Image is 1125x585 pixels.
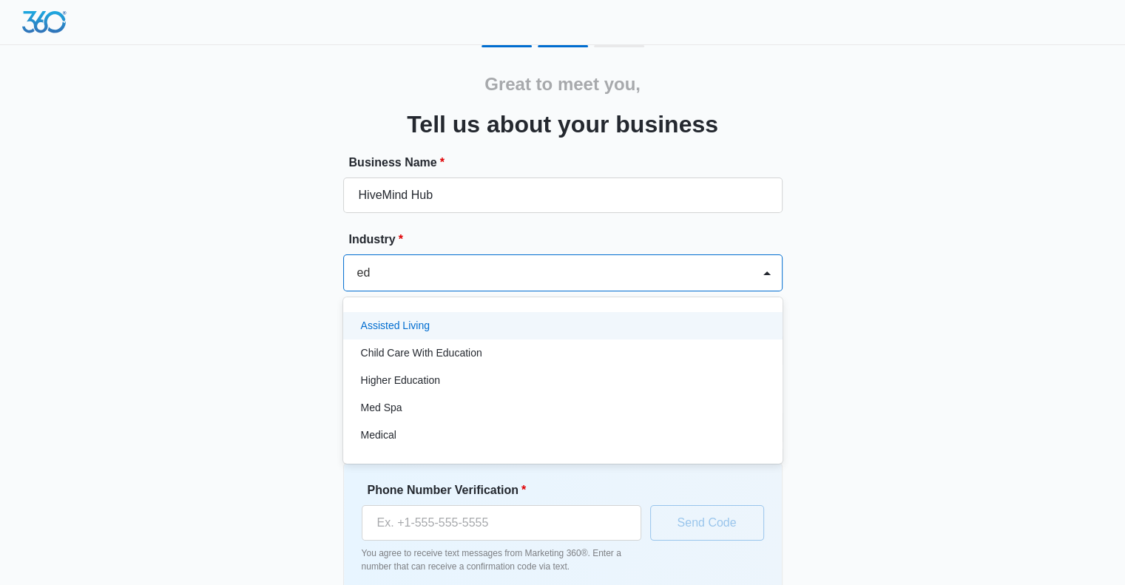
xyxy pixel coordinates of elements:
[349,231,788,248] label: Industry
[343,177,783,213] input: e.g. Jane's Plumbing
[368,481,647,499] label: Phone Number Verification
[407,106,718,142] h3: Tell us about your business
[484,71,641,98] h2: Great to meet you,
[362,505,641,541] input: Ex. +1-555-555-5555
[361,373,440,388] p: Higher Education
[361,318,430,334] p: Assisted Living
[349,154,788,172] label: Business Name
[362,547,641,573] p: You agree to receive text messages from Marketing 360®. Enter a number that can receive a confirm...
[361,345,482,361] p: Child Care With Education
[361,427,396,443] p: Medical
[361,400,402,416] p: Med Spa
